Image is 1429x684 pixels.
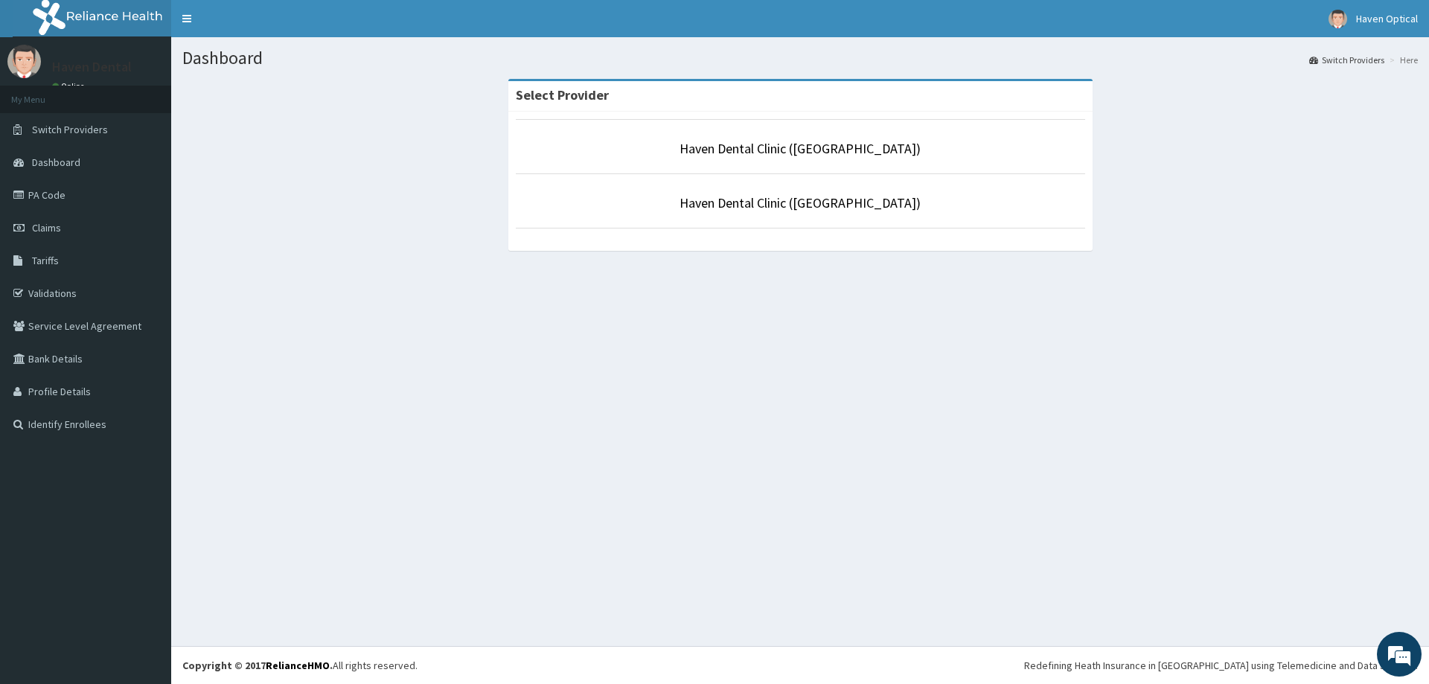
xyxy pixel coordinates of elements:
h1: Dashboard [182,48,1418,68]
li: Here [1386,54,1418,66]
img: User Image [1329,10,1347,28]
a: Online [52,81,88,92]
footer: All rights reserved. [171,646,1429,684]
span: Haven Optical [1356,12,1418,25]
span: Switch Providers [32,123,108,136]
span: Tariffs [32,254,59,267]
div: Redefining Heath Insurance in [GEOGRAPHIC_DATA] using Telemedicine and Data Science! [1024,658,1418,673]
p: Haven Dental [52,60,132,74]
span: Dashboard [32,156,80,169]
strong: Select Provider [516,86,609,103]
a: Haven Dental Clinic ([GEOGRAPHIC_DATA]) [680,140,921,157]
a: Switch Providers [1309,54,1384,66]
a: RelianceHMO [266,659,330,672]
span: Claims [32,221,61,234]
strong: Copyright © 2017 . [182,659,333,672]
a: Haven Dental Clinic ([GEOGRAPHIC_DATA]) [680,194,921,211]
img: User Image [7,45,41,78]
